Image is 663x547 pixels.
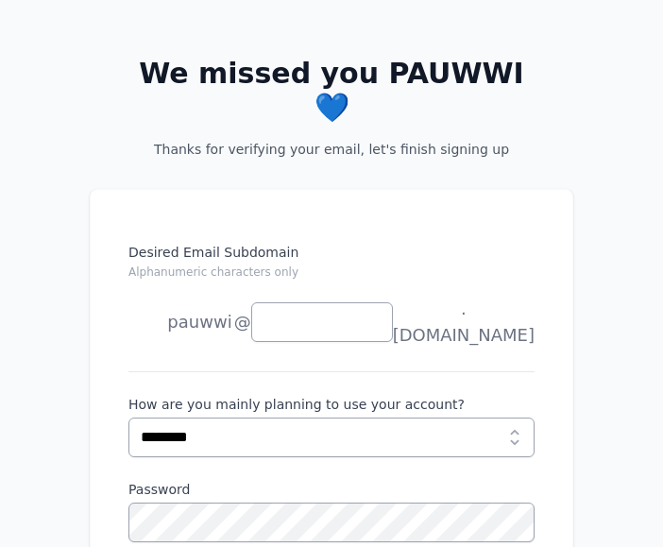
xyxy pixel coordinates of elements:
label: How are you mainly planning to use your account? [128,395,535,414]
p: Thanks for verifying your email, let's finish signing up [120,140,543,159]
label: Password [128,480,535,499]
small: Alphanumeric characters only [128,265,298,279]
h2: We missed you PAUWWI 💙 [120,57,543,125]
label: Desired Email Subdomain [128,243,535,292]
span: @ [234,309,251,335]
span: .[DOMAIN_NAME] [393,296,535,349]
li: pauwwi [128,303,232,341]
